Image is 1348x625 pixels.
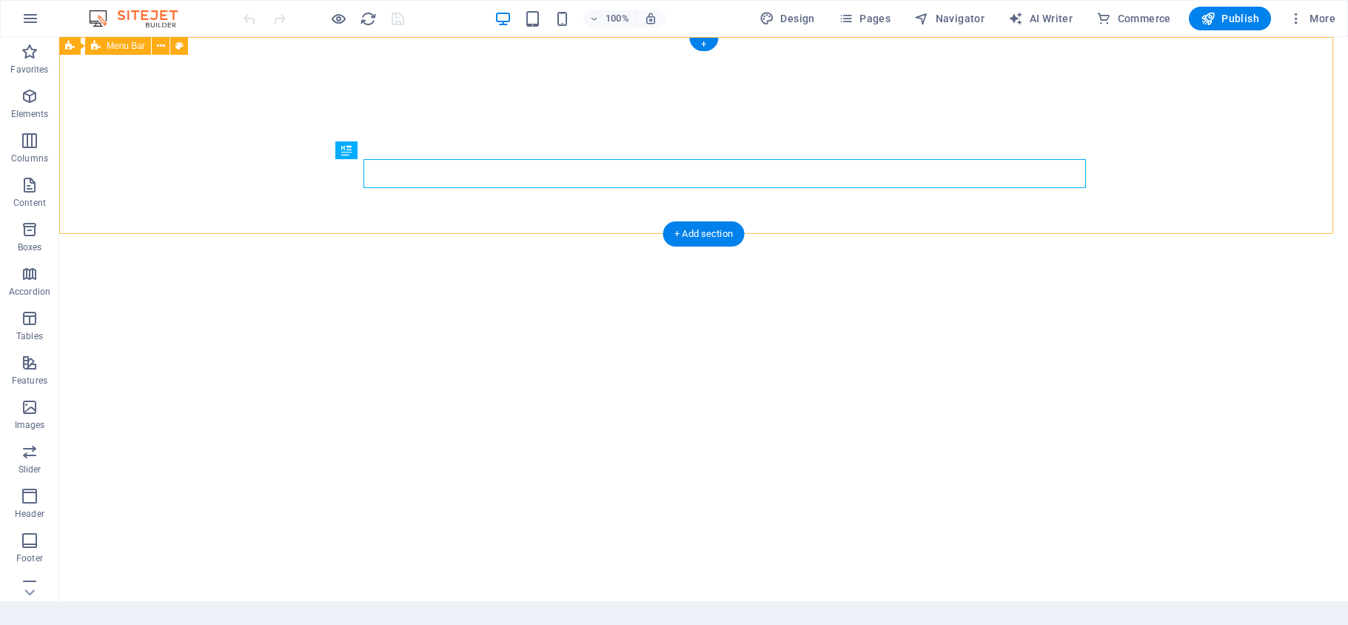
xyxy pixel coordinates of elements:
[359,10,377,27] button: reload
[13,197,46,209] p: Content
[914,11,985,26] span: Navigator
[1201,11,1259,26] span: Publish
[107,41,145,50] span: Menu Bar
[11,153,48,164] p: Columns
[360,10,377,27] i: Reload page
[16,552,43,564] p: Footer
[85,10,196,27] img: Editor Logo
[689,38,718,51] div: +
[12,375,47,387] p: Features
[15,419,45,431] p: Images
[1008,11,1073,26] span: AI Writer
[663,221,745,247] div: + Add section
[15,508,44,520] p: Header
[1189,7,1271,30] button: Publish
[754,7,821,30] button: Design
[908,7,990,30] button: Navigator
[9,286,50,298] p: Accordion
[759,11,815,26] span: Design
[839,11,891,26] span: Pages
[1283,7,1341,30] button: More
[10,64,48,76] p: Favorites
[16,330,43,342] p: Tables
[1289,11,1335,26] span: More
[1090,7,1177,30] button: Commerce
[644,12,657,25] i: On resize automatically adjust zoom level to fit chosen device.
[329,10,347,27] button: Click here to leave preview mode and continue editing
[18,241,42,253] p: Boxes
[606,10,629,27] h6: 100%
[754,7,821,30] div: Design (Ctrl+Alt+Y)
[1002,7,1079,30] button: AI Writer
[11,108,49,120] p: Elements
[833,7,896,30] button: Pages
[19,464,41,475] p: Slider
[583,10,636,27] button: 100%
[1096,11,1171,26] span: Commerce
